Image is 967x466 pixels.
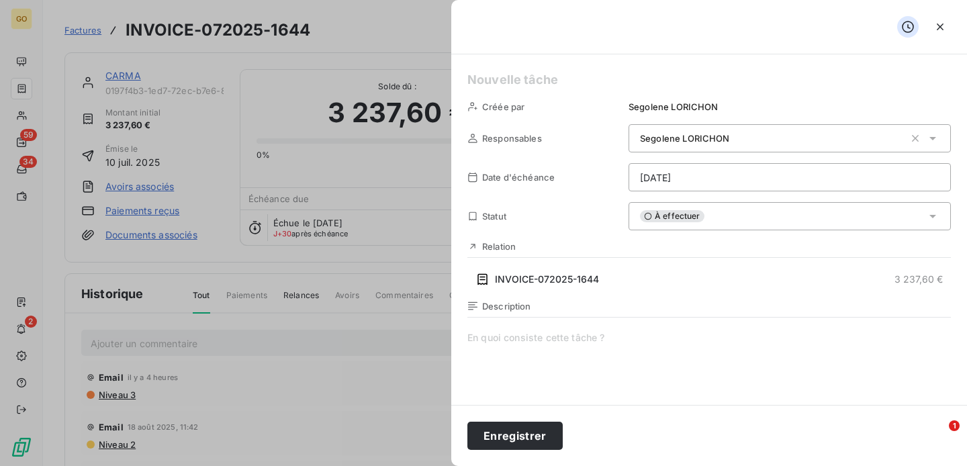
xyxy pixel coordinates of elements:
[629,163,951,191] input: placeholder
[482,133,542,144] span: Responsables
[640,210,704,222] span: À effectuer
[640,133,730,144] span: Segolene LORICHON
[467,422,563,450] button: Enregistrer
[482,241,516,252] span: Relation
[495,273,599,286] span: INVOICE-072025-1644
[921,420,954,453] iframe: Intercom live chat
[482,211,506,222] span: Statut
[467,269,951,290] button: INVOICE-072025-16443 237,60 €
[482,101,524,112] span: Créée par
[629,101,719,112] span: Segolene LORICHON
[949,420,960,431] span: 1
[482,172,555,183] span: Date d'échéance
[482,301,531,312] span: Description
[894,273,943,286] span: 3 237,60 €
